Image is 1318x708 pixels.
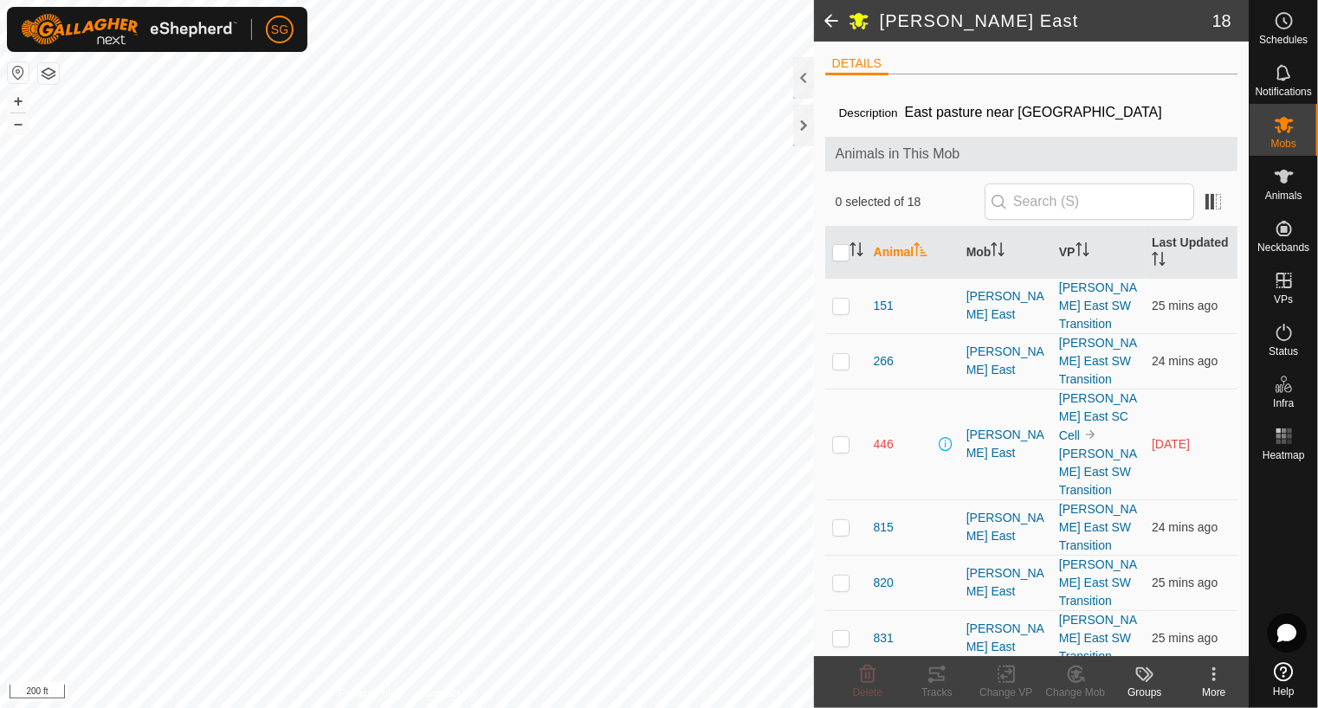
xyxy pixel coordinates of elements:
input: Search (S) [985,183,1194,220]
div: Change Mob [1041,685,1110,700]
a: [PERSON_NAME] East SC Cell [1059,391,1137,442]
a: [PERSON_NAME] East SW Transition [1059,447,1137,497]
div: Change VP [972,685,1041,700]
th: Mob [959,227,1052,279]
a: [PERSON_NAME] East SW Transition [1059,336,1137,386]
span: Mobs [1271,138,1296,149]
span: 820 [874,574,894,592]
span: 23 Aug 2025, 10:05 pm [1152,299,1218,312]
span: 13 Aug 2025, 12:36 pm [1152,437,1190,451]
span: 23 Aug 2025, 10:06 pm [1152,520,1218,534]
span: 0 selected of 18 [836,193,985,211]
img: Gallagher Logo [21,14,237,45]
span: 266 [874,352,894,370]
p-sorticon: Activate to sort [1152,254,1166,268]
span: SG [271,21,288,39]
div: [PERSON_NAME] East [966,426,1045,462]
button: Map Layers [38,63,59,84]
span: 23 Aug 2025, 10:06 pm [1152,576,1218,589]
a: [PERSON_NAME] East SW Transition [1059,557,1137,608]
div: [PERSON_NAME] East [966,343,1045,379]
button: + [8,91,29,112]
a: Help [1250,655,1318,704]
span: East pasture near [GEOGRAPHIC_DATA] [898,98,1169,126]
li: DETAILS [825,55,888,75]
div: [PERSON_NAME] East [966,620,1045,656]
th: VP [1052,227,1145,279]
a: [PERSON_NAME] East SW Transition [1059,613,1137,663]
div: Groups [1110,685,1179,700]
span: 23 Aug 2025, 10:06 pm [1152,354,1218,368]
p-sorticon: Activate to sort [1076,245,1089,259]
div: Tracks [902,685,972,700]
span: Neckbands [1257,242,1309,253]
span: 18 [1212,8,1231,34]
span: Infra [1273,398,1294,409]
div: [PERSON_NAME] East [966,287,1045,324]
img: to [1083,428,1097,441]
th: Last Updated [1145,227,1237,279]
span: Help [1273,686,1295,697]
button: – [8,113,29,134]
span: 151 [874,297,894,315]
th: Animal [867,227,959,279]
span: 831 [874,629,894,647]
a: [PERSON_NAME] East SW Transition [1059,502,1137,552]
label: Description [839,106,898,119]
p-sorticon: Activate to sort [991,245,1005,259]
a: Privacy Policy [339,685,404,701]
span: Animals in This Mob [836,144,1228,164]
span: Notifications [1256,87,1312,97]
a: [PERSON_NAME] East SW Transition [1059,280,1137,331]
span: Heatmap [1263,450,1305,460]
span: Delete [853,686,883,698]
h2: [PERSON_NAME] East [880,10,1212,31]
span: VPs [1274,294,1293,305]
p-sorticon: Activate to sort [914,245,927,259]
span: Animals [1265,190,1302,201]
span: 23 Aug 2025, 10:05 pm [1152,631,1218,645]
span: Status [1269,346,1298,357]
div: More [1179,685,1249,700]
span: Schedules [1259,35,1308,45]
a: Contact Us [424,685,475,701]
span: 815 [874,518,894,537]
p-sorticon: Activate to sort [850,245,863,259]
div: [PERSON_NAME] East [966,509,1045,545]
div: [PERSON_NAME] East [966,564,1045,601]
span: 446 [874,435,894,454]
button: Reset Map [8,62,29,83]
